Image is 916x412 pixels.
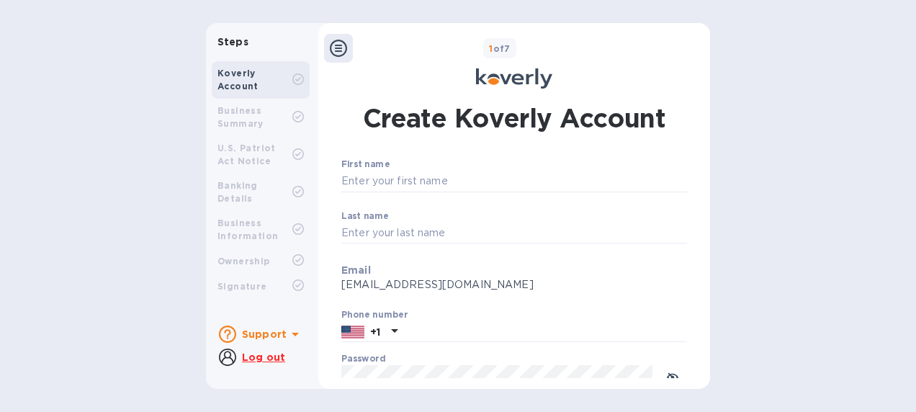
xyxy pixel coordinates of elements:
[217,68,259,91] b: Koverly Account
[341,223,687,244] input: Enter your last name
[341,324,364,340] img: US
[341,355,385,364] label: Password
[217,281,267,292] b: Signature
[370,325,380,339] p: +1
[341,212,389,220] label: Last name
[341,264,371,276] b: Email
[217,218,278,241] b: Business Information
[489,43,511,54] b: of 7
[363,100,666,136] h1: Create Koverly Account
[242,351,285,363] u: Log out
[242,328,287,340] b: Support
[341,171,687,192] input: Enter your first name
[341,310,408,319] label: Phone number
[341,277,687,292] p: [EMAIL_ADDRESS][DOMAIN_NAME]
[217,36,248,48] b: Steps
[217,105,264,129] b: Business Summary
[658,362,687,390] button: toggle password visibility
[489,43,493,54] span: 1
[217,180,258,204] b: Banking Details
[217,256,270,267] b: Ownership
[217,143,276,166] b: U.S. Patriot Act Notice
[341,161,390,169] label: First name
